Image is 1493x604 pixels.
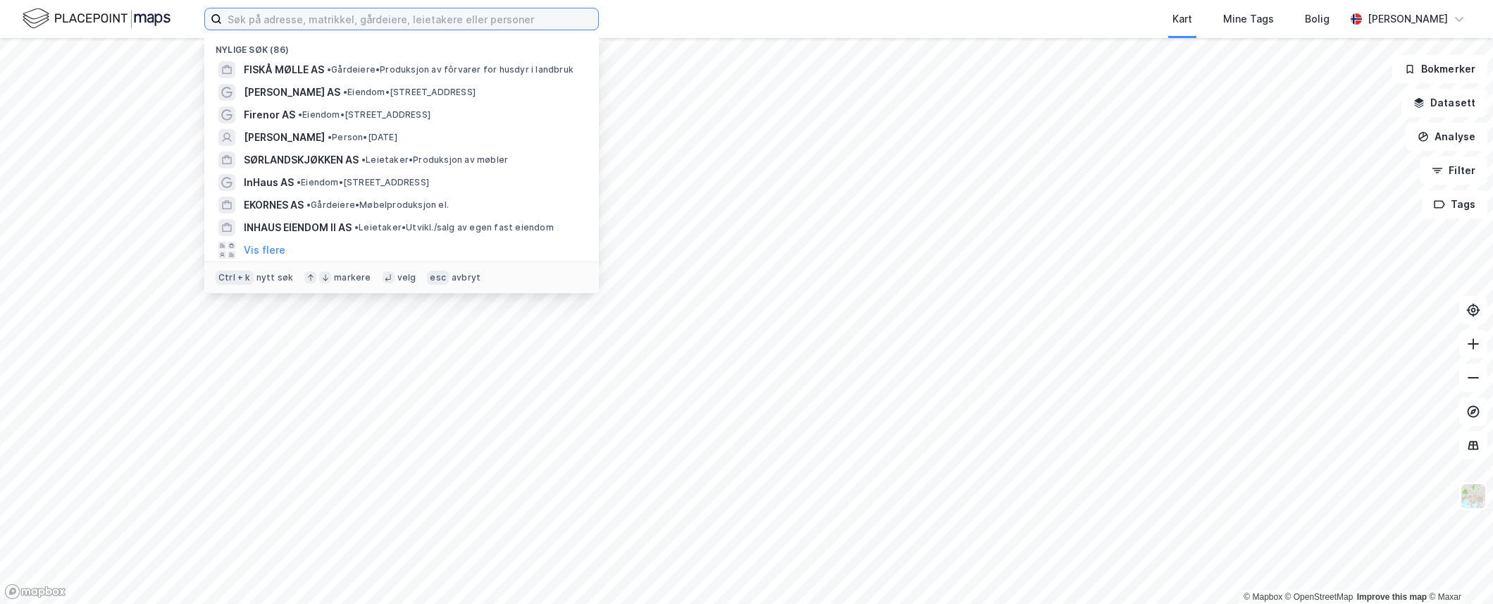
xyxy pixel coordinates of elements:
[297,177,429,188] span: Eiendom • [STREET_ADDRESS]
[244,197,304,214] span: EKORNES AS
[244,61,324,78] span: FISKÅ MØLLE AS
[1420,156,1487,185] button: Filter
[1285,592,1353,602] a: OpenStreetMap
[1305,11,1330,27] div: Bolig
[1423,536,1493,604] iframe: Chat Widget
[343,87,476,98] span: Eiendom • [STREET_ADDRESS]
[1357,592,1427,602] a: Improve this map
[23,6,171,31] img: logo.f888ab2527a4732fd821a326f86c7f29.svg
[1406,123,1487,151] button: Analyse
[1401,89,1487,117] button: Datasett
[306,199,311,210] span: •
[244,129,325,146] span: [PERSON_NAME]
[452,272,481,283] div: avbryt
[1172,11,1192,27] div: Kart
[216,271,254,285] div: Ctrl + k
[298,109,430,121] span: Eiendom • [STREET_ADDRESS]
[1223,11,1274,27] div: Mine Tags
[397,272,416,283] div: velg
[1368,11,1448,27] div: [PERSON_NAME]
[361,154,508,166] span: Leietaker • Produksjon av møbler
[244,84,340,101] span: [PERSON_NAME] AS
[327,64,574,75] span: Gårdeiere • Produksjon av fôrvarer for husdyr i landbruk
[343,87,347,97] span: •
[204,33,599,58] div: Nylige søk (86)
[244,152,359,168] span: SØRLANDSKJØKKEN AS
[306,199,449,211] span: Gårdeiere • Møbelproduksjon el.
[354,222,554,233] span: Leietaker • Utvikl./salg av egen fast eiendom
[298,109,302,120] span: •
[1460,483,1487,510] img: Z
[361,154,366,165] span: •
[327,64,331,75] span: •
[244,174,294,191] span: InHaus AS
[244,242,285,259] button: Vis flere
[244,106,295,123] span: Firenor AS
[4,584,66,600] a: Mapbox homepage
[297,177,301,187] span: •
[1392,55,1487,83] button: Bokmerker
[244,219,352,236] span: INHAUS EIENDOM II AS
[256,272,294,283] div: nytt søk
[1244,592,1282,602] a: Mapbox
[1422,190,1487,218] button: Tags
[427,271,449,285] div: esc
[354,222,359,233] span: •
[222,8,598,30] input: Søk på adresse, matrikkel, gårdeiere, leietakere eller personer
[1423,536,1493,604] div: Kontrollprogram for chat
[328,132,332,142] span: •
[328,132,397,143] span: Person • [DATE]
[334,272,371,283] div: markere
